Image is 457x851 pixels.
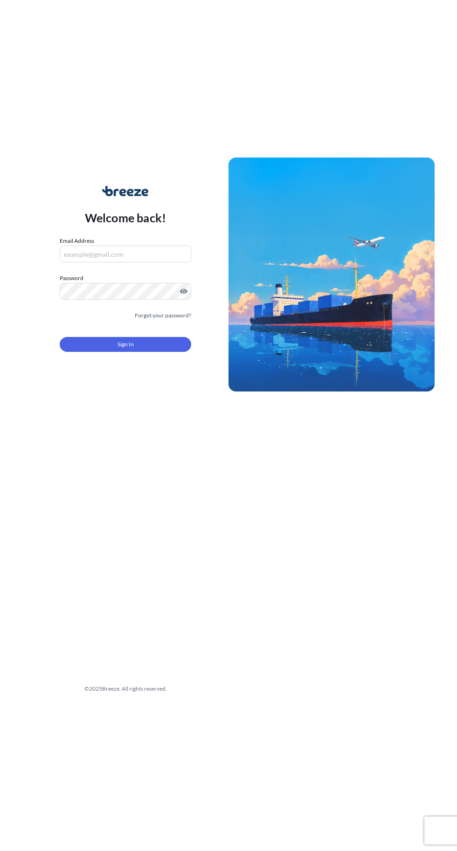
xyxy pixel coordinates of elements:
button: Sign In [60,337,191,352]
label: Password [60,274,191,283]
div: © 2025 Breeze. All rights reserved. [22,684,228,693]
img: Ship illustration [228,158,435,391]
span: Sign In [118,340,134,349]
p: Welcome back! [85,210,166,225]
input: example@gmail.com [60,246,191,262]
a: Forgot your password? [135,311,191,320]
label: Email Address [60,236,94,246]
button: Show password [180,288,187,295]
